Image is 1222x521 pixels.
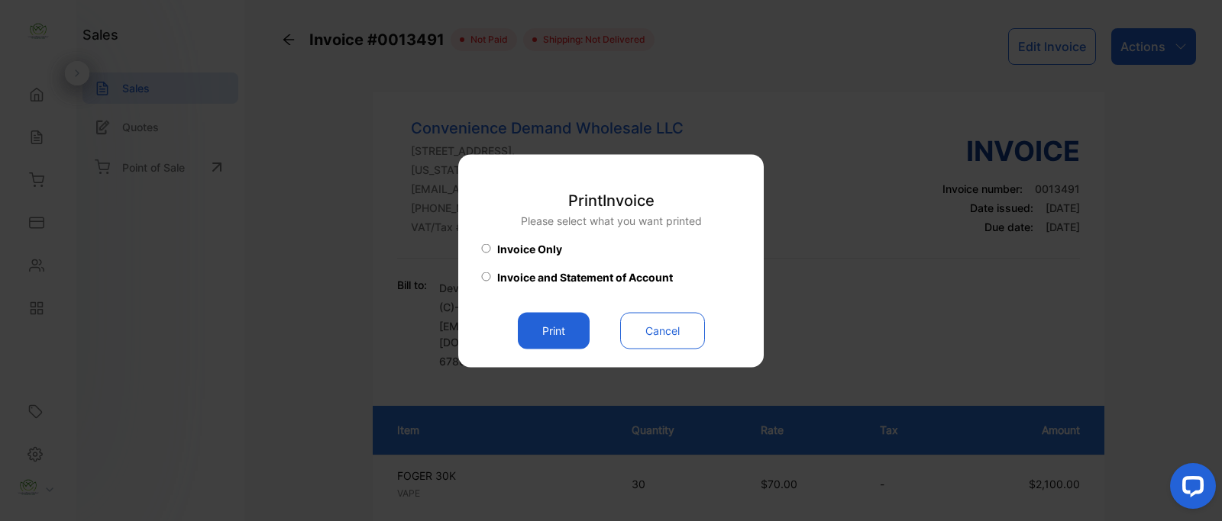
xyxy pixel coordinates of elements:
span: Invoice Only [497,240,562,256]
p: Print Invoice [521,188,702,211]
span: Invoice and Statement of Account [497,269,673,285]
p: Please select what you want printed [521,212,702,228]
button: Print [518,312,590,349]
button: Cancel [620,312,705,349]
iframe: LiveChat chat widget [1158,457,1222,521]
